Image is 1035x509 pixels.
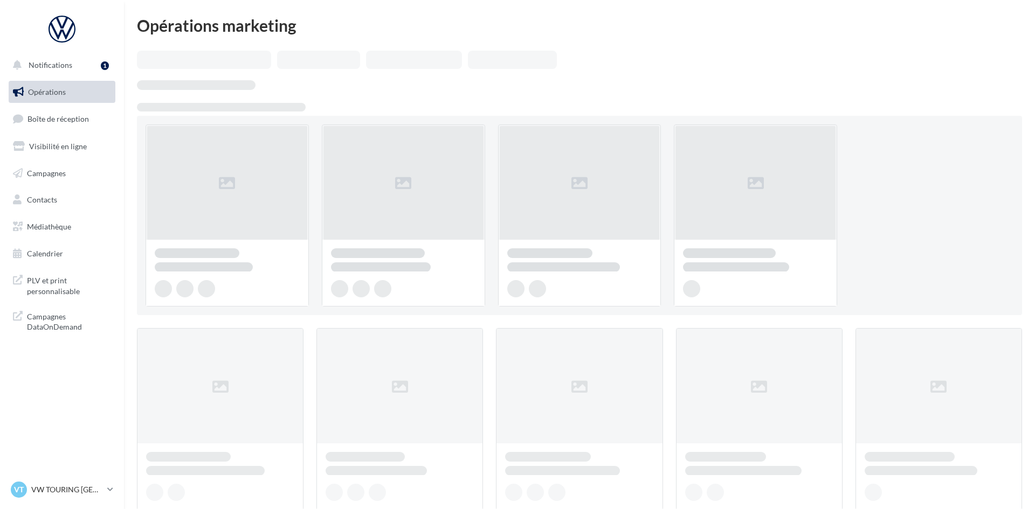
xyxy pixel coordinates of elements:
span: Contacts [27,195,57,204]
span: Campagnes [27,168,66,177]
span: VT [14,484,24,495]
div: 1 [101,61,109,70]
a: PLV et print personnalisable [6,269,118,301]
div: Opérations marketing [137,17,1022,33]
span: Visibilité en ligne [29,142,87,151]
a: VT VW TOURING [GEOGRAPHIC_DATA] [9,479,115,500]
a: Campagnes DataOnDemand [6,305,118,337]
span: Boîte de réception [27,114,89,123]
span: Médiathèque [27,222,71,231]
a: Campagnes [6,162,118,185]
a: Calendrier [6,242,118,265]
span: Notifications [29,60,72,69]
span: Campagnes DataOnDemand [27,309,111,332]
span: PLV et print personnalisable [27,273,111,296]
a: Opérations [6,81,118,103]
button: Notifications 1 [6,54,113,76]
span: Opérations [28,87,66,96]
p: VW TOURING [GEOGRAPHIC_DATA] [31,484,103,495]
a: Boîte de réception [6,107,118,130]
a: Médiathèque [6,215,118,238]
a: Visibilité en ligne [6,135,118,158]
span: Calendrier [27,249,63,258]
a: Contacts [6,189,118,211]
